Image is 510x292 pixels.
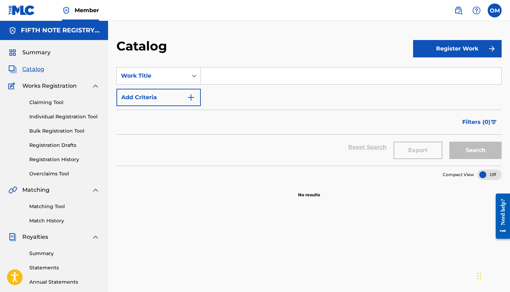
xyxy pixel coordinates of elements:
a: Bulk Registration Tool [29,127,100,135]
h5: FIFTH NOTE REGISTRY LLC [21,26,100,34]
span: Filters ( 0 ) [462,118,490,126]
a: Annual Statements [29,278,100,286]
span: Royalties [22,233,48,241]
img: Accounts [8,26,17,35]
h2: Catalog [116,38,170,54]
a: Overclaims Tool [29,170,100,177]
img: Works Registration [8,82,17,90]
button: Add Criteria [116,89,201,106]
div: User Menu [488,3,502,17]
span: Matching [22,186,50,194]
img: Top Rightsholder [62,6,70,15]
iframe: Resource Center [490,188,510,245]
a: Individual Registration Tool [29,113,100,120]
img: filter [491,120,497,124]
img: f7272a7cc735f4ea7f67.svg [488,45,496,53]
img: Matching [8,186,17,194]
a: Matching Tool [29,203,100,210]
a: Registration Drafts [29,142,100,149]
img: Royalties [8,233,17,241]
iframe: Chat Widget [475,259,510,292]
span: Summary [22,48,51,57]
span: Compact View [443,172,474,178]
img: help [472,6,481,15]
a: Public Search [451,3,465,17]
a: Statements [29,264,100,271]
a: SummarySummary [8,48,51,57]
img: expand [91,186,100,194]
a: Match History [29,217,100,224]
button: Register Work [413,40,502,57]
div: Drag [477,266,481,286]
a: CatalogCatalog [8,65,44,73]
a: Claiming Tool [29,99,100,106]
span: Catalog [22,65,44,73]
form: Search Form [116,67,502,166]
span: Works Registration [22,82,77,90]
button: Filters (0) [458,113,502,131]
img: MLC Logo [8,5,35,15]
a: Summary [29,250,100,257]
img: search [454,6,463,15]
img: 9d2ae6d4665cec9f34b9.svg [187,93,195,102]
div: Help [470,3,484,17]
img: expand [91,82,100,90]
span: Member [75,6,99,14]
img: Catalog [8,65,17,73]
a: Registration History [29,156,100,163]
img: expand [91,233,100,241]
p: No results [298,183,320,198]
img: Summary [8,48,17,57]
div: Work Title [121,72,184,80]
